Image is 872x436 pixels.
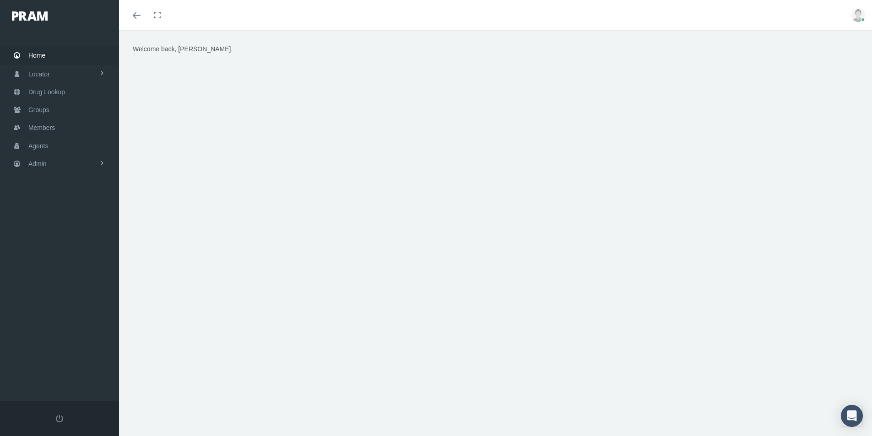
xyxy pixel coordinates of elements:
span: Home [28,47,45,64]
span: Members [28,119,55,136]
span: Locator [28,65,50,83]
span: Drug Lookup [28,83,65,101]
span: Welcome back, [PERSON_NAME]. [133,45,233,53]
div: Open Intercom Messenger [841,405,863,427]
span: Agents [28,137,49,155]
img: user-placeholder.jpg [851,8,865,22]
img: PRAM_20_x_78.png [12,11,48,21]
span: Admin [28,155,47,172]
span: Groups [28,101,49,118]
